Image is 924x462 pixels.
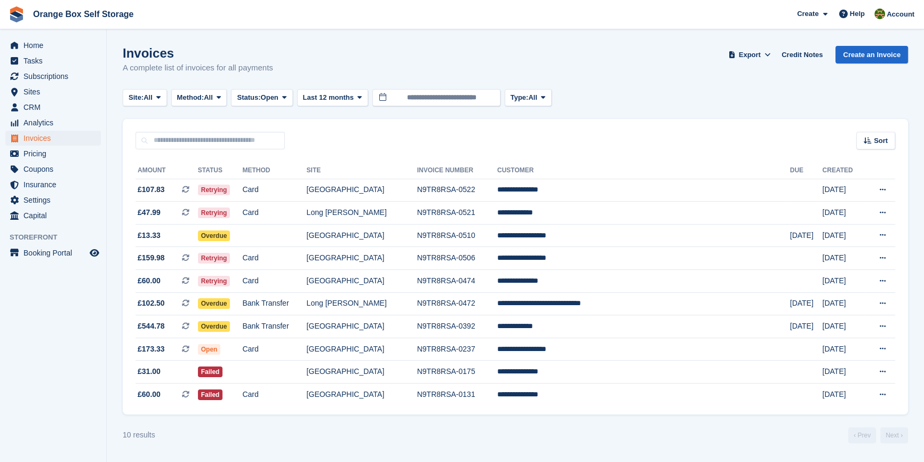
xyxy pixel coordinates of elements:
[242,384,306,406] td: Card
[790,292,823,315] td: [DATE]
[138,344,165,355] span: £173.33
[9,6,25,22] img: stora-icon-8386f47178a22dfd0bd8f6a31ec36ba5ce8667c1dd55bd0f319d3a0aa187defe.svg
[204,92,213,103] span: All
[417,361,497,384] td: N9TR8RSA-0175
[848,427,876,443] a: Previous
[138,298,165,309] span: £102.50
[5,245,101,260] a: menu
[23,162,87,177] span: Coupons
[874,9,885,19] img: Sarah
[129,92,144,103] span: Site:
[242,292,306,315] td: Bank Transfer
[5,208,101,223] a: menu
[23,100,87,115] span: CRM
[5,69,101,84] a: menu
[790,315,823,338] td: [DATE]
[23,193,87,208] span: Settings
[198,230,230,241] span: Overdue
[23,245,87,260] span: Booking Portal
[23,146,87,161] span: Pricing
[261,92,278,103] span: Open
[198,276,230,286] span: Retrying
[417,162,497,179] th: Invoice Number
[417,338,497,361] td: N9TR8RSA-0237
[5,38,101,53] a: menu
[198,185,230,195] span: Retrying
[242,179,306,202] td: Card
[23,53,87,68] span: Tasks
[242,247,306,270] td: Card
[138,207,161,218] span: £47.99
[198,367,223,377] span: Failed
[198,208,230,218] span: Retrying
[23,131,87,146] span: Invoices
[138,275,161,286] span: £60.00
[5,100,101,115] a: menu
[835,46,908,63] a: Create an Invoice
[23,38,87,53] span: Home
[138,321,165,332] span: £544.78
[790,162,823,179] th: Due
[822,338,864,361] td: [DATE]
[29,5,138,23] a: Orange Box Self Storage
[307,315,417,338] td: [GEOGRAPHIC_DATA]
[138,252,165,264] span: £159.98
[5,177,101,192] a: menu
[242,202,306,225] td: Card
[797,9,818,19] span: Create
[5,146,101,161] a: menu
[138,230,161,241] span: £13.33
[505,89,552,107] button: Type: All
[417,224,497,247] td: N9TR8RSA-0510
[307,338,417,361] td: [GEOGRAPHIC_DATA]
[846,427,910,443] nav: Page
[297,89,368,107] button: Last 12 months
[874,136,888,146] span: Sort
[198,253,230,264] span: Retrying
[237,92,260,103] span: Status:
[850,9,865,19] span: Help
[303,92,354,103] span: Last 12 months
[822,270,864,293] td: [DATE]
[822,292,864,315] td: [DATE]
[198,389,223,400] span: Failed
[417,384,497,406] td: N9TR8RSA-0131
[307,224,417,247] td: [GEOGRAPHIC_DATA]
[790,224,823,247] td: [DATE]
[822,202,864,225] td: [DATE]
[5,193,101,208] a: menu
[739,50,761,60] span: Export
[417,247,497,270] td: N9TR8RSA-0506
[307,162,417,179] th: Site
[511,92,529,103] span: Type:
[417,179,497,202] td: N9TR8RSA-0522
[887,9,914,20] span: Account
[307,247,417,270] td: [GEOGRAPHIC_DATA]
[307,292,417,315] td: Long [PERSON_NAME]
[198,344,221,355] span: Open
[138,389,161,400] span: £60.00
[822,384,864,406] td: [DATE]
[177,92,204,103] span: Method:
[23,115,87,130] span: Analytics
[307,361,417,384] td: [GEOGRAPHIC_DATA]
[417,202,497,225] td: N9TR8RSA-0521
[528,92,537,103] span: All
[23,177,87,192] span: Insurance
[5,162,101,177] a: menu
[23,208,87,223] span: Capital
[726,46,773,63] button: Export
[307,270,417,293] td: [GEOGRAPHIC_DATA]
[23,69,87,84] span: Subscriptions
[10,232,106,243] span: Storefront
[144,92,153,103] span: All
[138,184,165,195] span: £107.83
[417,270,497,293] td: N9TR8RSA-0474
[822,315,864,338] td: [DATE]
[417,315,497,338] td: N9TR8RSA-0392
[171,89,227,107] button: Method: All
[5,53,101,68] a: menu
[123,429,155,441] div: 10 results
[88,246,101,259] a: Preview store
[136,162,198,179] th: Amount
